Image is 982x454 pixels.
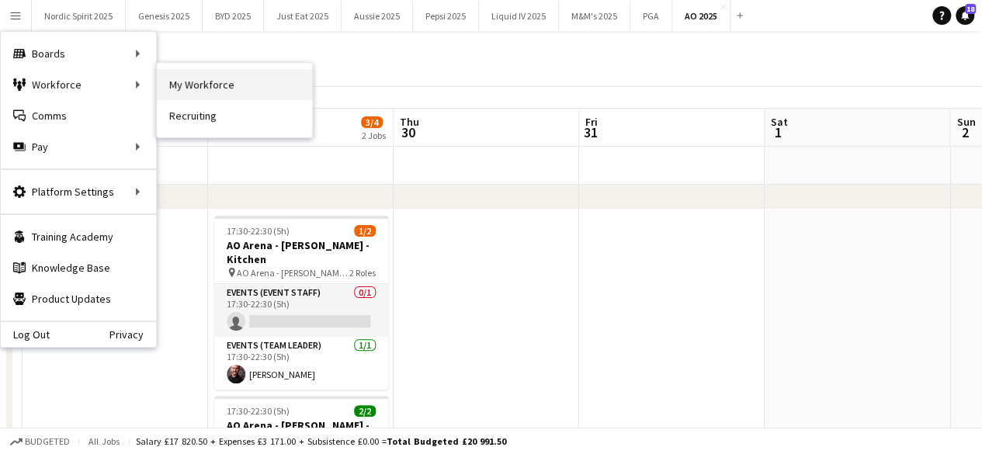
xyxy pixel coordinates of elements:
span: 2/2 [354,405,376,417]
button: Liquid IV 2025 [479,1,559,31]
h3: AO Arena - [PERSON_NAME] - Power Play [214,418,388,446]
button: PGA [630,1,672,31]
app-card-role: Events (Event Staff)0/117:30-22:30 (5h) [214,284,388,337]
h3: AO Arena - [PERSON_NAME] - Kitchen [214,238,388,266]
a: Privacy [109,328,156,341]
span: Thu [400,115,419,129]
span: Sun [956,115,975,129]
button: BYD 2025 [203,1,264,31]
div: Boards [1,38,156,69]
button: AO 2025 [672,1,730,31]
button: Pepsi 2025 [413,1,479,31]
div: Workforce [1,69,156,100]
app-card-role: Events (Team Leader)1/117:30-22:30 (5h)[PERSON_NAME] [214,337,388,390]
span: 17:30-22:30 (5h) [227,405,290,417]
a: Log Out [1,328,50,341]
button: Nordic Spirit 2025 [32,1,126,31]
button: Aussie 2025 [342,1,413,31]
span: 31 [583,123,598,141]
a: Comms [1,100,156,131]
span: 17:30-22:30 (5h) [227,225,290,237]
span: Sat [771,115,788,129]
span: 30 [397,123,419,141]
span: 2 [954,123,975,141]
div: Platform Settings [1,176,156,207]
button: Budgeted [8,433,72,450]
a: Product Updates [1,283,156,314]
span: 3/4 [361,116,383,128]
span: Total Budgeted £20 991.50 [387,435,506,447]
span: AO Arena - [PERSON_NAME] - Kitchen - times tbc [237,267,349,279]
a: Recruiting [157,100,312,131]
a: Training Academy [1,221,156,252]
button: Genesis 2025 [126,1,203,31]
span: 1 [769,123,788,141]
a: 18 [956,6,974,25]
button: Just Eat 2025 [264,1,342,31]
div: 2 Jobs [362,130,386,141]
span: All jobs [85,435,123,447]
span: 2 Roles [349,267,376,279]
app-job-card: 17:30-22:30 (5h)1/2AO Arena - [PERSON_NAME] - Kitchen AO Arena - [PERSON_NAME] - Kitchen - times ... [214,216,388,390]
span: 1/2 [354,225,376,237]
span: Fri [585,115,598,129]
span: Budgeted [25,436,70,447]
a: Knowledge Base [1,252,156,283]
a: My Workforce [157,69,312,100]
button: M&M's 2025 [559,1,630,31]
span: 18 [965,4,976,14]
div: Salary £17 820.50 + Expenses £3 171.00 + Subsistence £0.00 = [136,435,506,447]
div: Pay [1,131,156,162]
